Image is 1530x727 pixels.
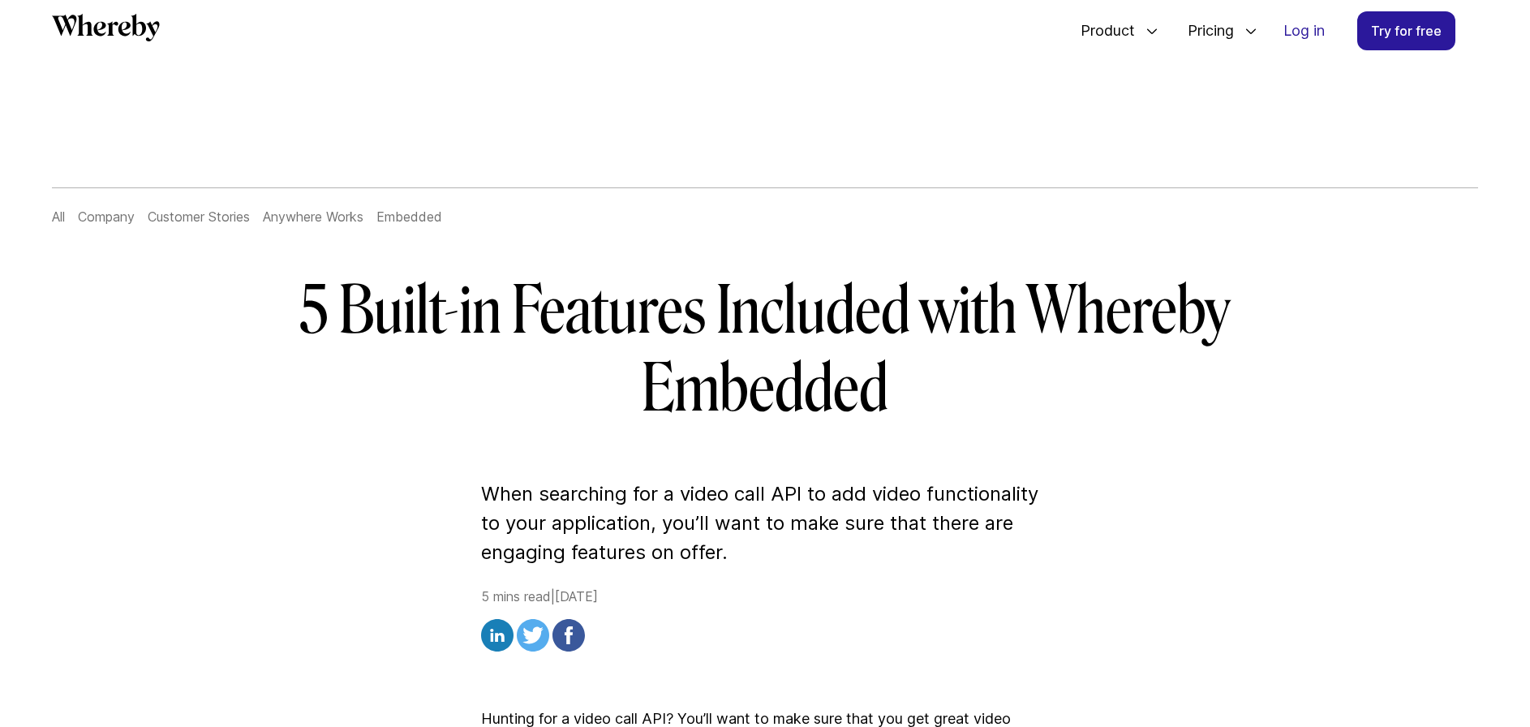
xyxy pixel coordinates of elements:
a: Log in [1270,12,1338,49]
a: Anywhere Works [263,209,363,225]
a: Customer Stories [148,209,250,225]
a: Company [78,209,135,225]
img: twitter [517,619,549,652]
img: facebook [552,619,585,652]
div: 5 mins read | [DATE] [481,587,1049,656]
a: All [52,209,65,225]
span: Product [1064,4,1139,58]
p: When searching for a video call API to add video functionality to your application, you’ll want t... [481,480,1049,567]
a: Whereby [52,14,160,47]
a: Try for free [1357,11,1455,50]
span: Pricing [1171,4,1238,58]
svg: Whereby [52,14,160,41]
a: Embedded [376,209,442,225]
h1: 5 Built-in Features Included with Whereby Embedded [298,272,1232,428]
img: linkedin [481,619,514,652]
